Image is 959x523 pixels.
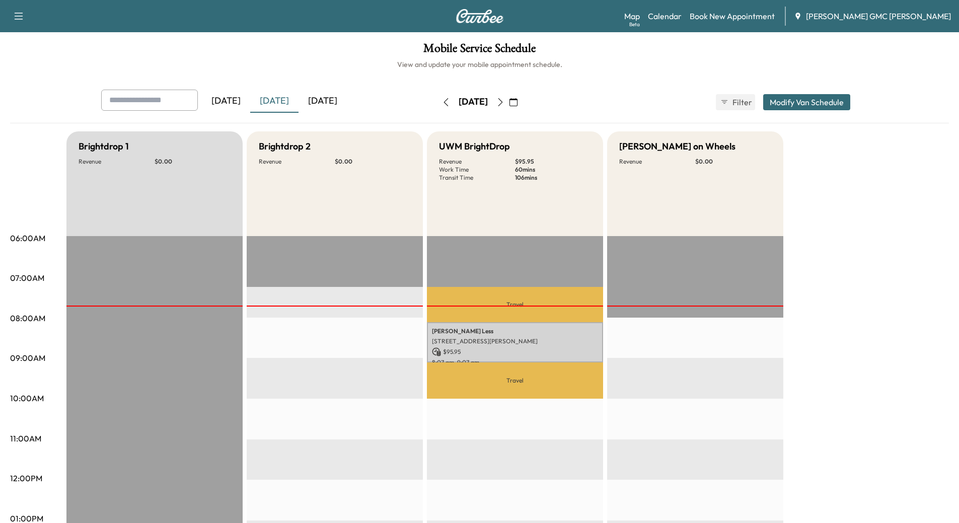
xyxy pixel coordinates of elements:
[732,96,751,108] span: Filter
[619,158,695,166] p: Revenue
[10,232,45,244] p: 06:00AM
[427,362,603,398] p: Travel
[806,10,951,22] span: [PERSON_NAME] GMC [PERSON_NAME]
[629,21,640,28] div: Beta
[515,166,591,174] p: 60 mins
[624,10,640,22] a: MapBeta
[259,139,311,154] h5: Brightdrop 2
[427,287,603,322] p: Travel
[10,432,41,444] p: 11:00AM
[10,59,949,69] h6: View and update your mobile appointment schedule.
[515,158,591,166] p: $ 95.95
[439,174,515,182] p: Transit Time
[10,272,44,284] p: 07:00AM
[335,158,411,166] p: $ 0.00
[299,90,347,113] div: [DATE]
[459,96,488,108] div: [DATE]
[10,312,45,324] p: 08:00AM
[763,94,850,110] button: Modify Van Schedule
[432,358,598,366] p: 8:07 am - 9:07 am
[439,139,510,154] h5: UWM BrightDrop
[716,94,755,110] button: Filter
[10,352,45,364] p: 09:00AM
[10,472,42,484] p: 12:00PM
[432,327,598,335] p: [PERSON_NAME] Less
[432,347,598,356] p: $ 95.95
[79,139,129,154] h5: Brightdrop 1
[250,90,299,113] div: [DATE]
[155,158,231,166] p: $ 0.00
[10,42,949,59] h1: Mobile Service Schedule
[515,174,591,182] p: 106 mins
[690,10,775,22] a: Book New Appointment
[202,90,250,113] div: [DATE]
[79,158,155,166] p: Revenue
[648,10,682,22] a: Calendar
[695,158,771,166] p: $ 0.00
[10,392,44,404] p: 10:00AM
[439,166,515,174] p: Work Time
[619,139,735,154] h5: [PERSON_NAME] on Wheels
[259,158,335,166] p: Revenue
[456,9,504,23] img: Curbee Logo
[432,337,598,345] p: [STREET_ADDRESS][PERSON_NAME]
[439,158,515,166] p: Revenue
